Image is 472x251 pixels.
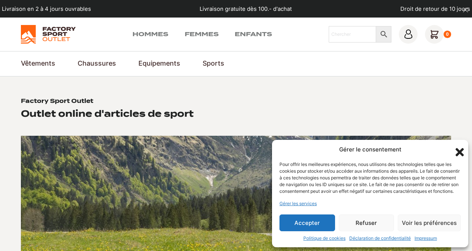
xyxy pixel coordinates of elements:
div: Gérer le consentement [339,145,401,154]
a: Gérer les services [279,200,317,207]
a: Chaussures [78,59,116,69]
button: dismiss [459,4,472,17]
p: Livraison en 2 à 4 jours ouvrables [2,5,91,13]
a: Politique de cookies [303,235,346,242]
div: Fermer la boîte de dialogue [453,146,461,153]
div: 0 [444,31,451,38]
a: Déclaration de confidentialité [349,235,411,242]
a: Hommes [132,30,168,39]
button: Voir les préférences [398,214,461,231]
input: Chercher [329,26,376,43]
p: Livraison gratuite dès 100.- d'achat [200,5,292,13]
p: Droit de retour de 10 jours [400,5,470,13]
a: Femmes [185,30,219,39]
img: Factory Sport Outlet [21,25,76,44]
a: Equipements [138,59,180,69]
a: Vêtements [21,59,55,69]
div: Pour offrir les meilleures expériences, nous utilisons des technologies telles que les cookies po... [279,161,460,195]
a: Impressum [415,235,437,242]
a: Enfants [235,30,272,39]
h1: Factory Sport Outlet [21,98,93,105]
a: Sports [203,59,224,69]
button: Refuser [339,214,394,231]
h2: Outlet online d'articles de sport [21,108,194,120]
button: Accepter [279,214,335,231]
